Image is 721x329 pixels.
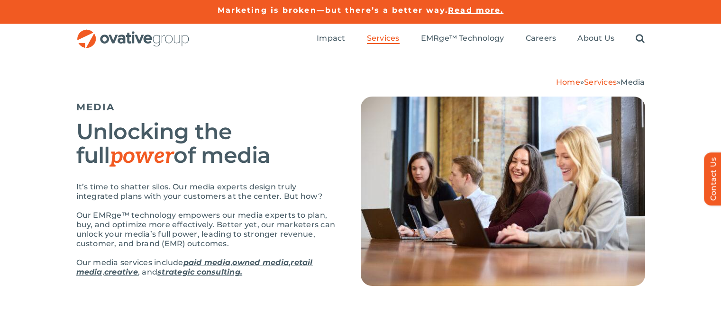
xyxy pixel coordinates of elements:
[421,34,504,43] span: EMRge™ Technology
[76,258,313,276] a: retail media
[556,78,645,87] span: » »
[577,34,614,43] span: About Us
[110,143,174,169] em: power
[76,182,337,201] p: It’s time to shatter silos. Our media experts design truly integrated plans with your customers a...
[317,34,345,43] span: Impact
[367,34,400,44] a: Services
[183,258,230,267] a: paid media
[76,28,190,37] a: OG_Full_horizontal_RGB
[157,267,242,276] a: strategic consulting.
[421,34,504,44] a: EMRge™ Technology
[526,34,557,43] span: Careers
[636,34,645,44] a: Search
[526,34,557,44] a: Careers
[584,78,617,87] a: Services
[367,34,400,43] span: Services
[76,120,337,168] h2: Unlocking the full of media
[218,6,448,15] a: Marketing is broken—but there’s a better way.
[76,258,337,277] p: Our media services include , , , , and
[361,97,645,286] img: Media – Hero
[317,34,345,44] a: Impact
[232,258,289,267] a: owned media
[76,211,337,249] p: Our EMRge™ technology empowers our media experts to plan, buy, and optimize more effectively. Bet...
[76,101,337,113] h5: MEDIA
[104,267,138,276] a: creative
[448,6,503,15] a: Read more.
[317,24,645,54] nav: Menu
[556,78,580,87] a: Home
[621,78,645,87] span: Media
[577,34,614,44] a: About Us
